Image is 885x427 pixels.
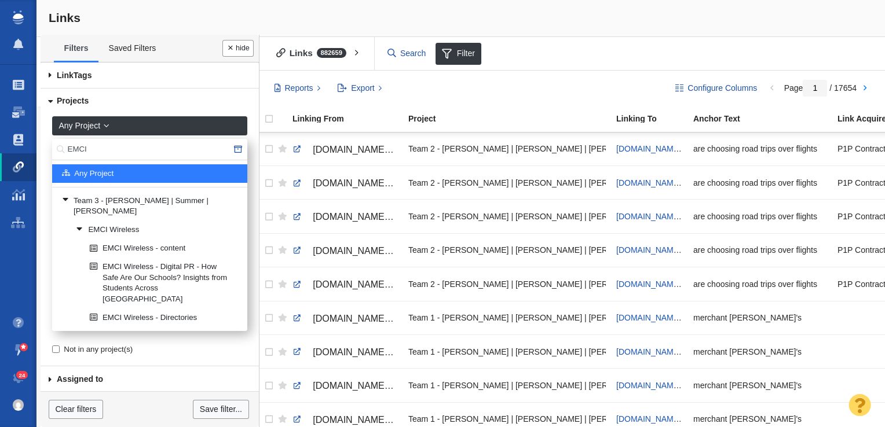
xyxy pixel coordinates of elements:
div: Team 1 - [PERSON_NAME] | [PERSON_NAME] | [PERSON_NAME]\Merchant Maverick\Merchant Maverick - Digi... [408,305,606,330]
span: [DOMAIN_NAME][URL][US_STATE] [313,415,462,425]
div: Team 2 - [PERSON_NAME] | [PERSON_NAME] | [PERSON_NAME]\Retrospec\Retrospec - Digital PR - [DATE] ... [408,170,606,195]
div: Team 1 - [PERSON_NAME] | [PERSON_NAME] | [PERSON_NAME]\Merchant Maverick\Merchant Maverick - Digi... [408,373,606,397]
button: Reports [268,79,327,98]
div: are choosing road trips over flights [693,170,827,195]
span: Links [49,11,81,24]
div: Anchor Text [693,115,836,123]
a: EMCI Wireless - Digital PR - How Safe Are Our Schools? Insights from Students Across [GEOGRAPHIC_... [87,258,240,308]
a: [DOMAIN_NAME][URL][DATE] [292,275,398,295]
input: Not in any project(s) [52,345,60,353]
div: merchant [PERSON_NAME]'s [693,373,827,397]
a: [DOMAIN_NAME][URL][DATE] [616,178,727,187]
img: 0a657928374d280f0cbdf2a1688580e1 [13,399,24,411]
a: Save filter... [193,400,248,419]
div: are choosing road trips over flights [693,204,827,229]
span: Any Project [74,168,114,179]
div: merchant [PERSON_NAME]'s [693,305,827,330]
a: [DOMAIN_NAME][URL] [616,347,702,356]
a: Clear filters [49,400,103,419]
span: Export [351,82,374,94]
div: Team 2 - [PERSON_NAME] | [PERSON_NAME] | [PERSON_NAME]\Retrospec\Retrospec - Digital PR - [DATE] ... [408,137,606,161]
span: [DOMAIN_NAME][URL][US_STATE] [313,314,462,323]
div: Team 2 - [PERSON_NAME] | [PERSON_NAME] | [PERSON_NAME]\Retrospec\Retrospec - Digital PR - [DATE] ... [408,271,606,296]
div: are choosing road trips over flights [693,271,827,296]
span: [DOMAIN_NAME][URL][US_STATE] [313,347,462,357]
a: Linking From [292,115,407,124]
button: Configure Columns [669,79,764,98]
a: [DOMAIN_NAME][URL] [616,313,702,322]
button: Export [331,79,389,98]
a: EMCI Wireless - content [87,240,240,257]
span: Configure Columns [687,82,757,94]
span: [DOMAIN_NAME][URL][DATE] [313,212,440,222]
a: Linking To [616,115,692,124]
a: EMCI Wireless [73,222,241,239]
img: buzzstream_logo_iconsimple.png [13,10,23,24]
a: Any Project [54,165,233,182]
span: [DOMAIN_NAME][URL][DATE] [313,246,440,256]
span: [DOMAIN_NAME][URL][DATE] [313,279,440,289]
span: [DOMAIN_NAME][URL][DATE] [313,178,440,188]
span: Page / 17654 [784,83,857,93]
a: EMCI Wireless - Directories [87,309,240,326]
a: Anchor Text [693,115,836,124]
a: [DOMAIN_NAME][URL][DATE] [292,174,398,193]
a: [DOMAIN_NAME][URL][US_STATE] [292,343,398,362]
a: [DOMAIN_NAME][URL][DATE] [292,140,398,160]
a: [DOMAIN_NAME][URL][DATE] [616,279,727,289]
span: Any Project [58,120,100,132]
span: Not in any project(s) [64,344,133,355]
a: Filters [54,36,98,61]
div: merchant [PERSON_NAME]'s [693,339,827,364]
span: [DOMAIN_NAME][URL][DATE] [313,145,440,154]
div: Linking From [292,115,407,123]
input: Search [383,43,431,64]
span: 24 [16,371,28,380]
input: Search... [52,139,247,160]
a: Assigned to [41,366,259,392]
span: [DOMAIN_NAME][URL][US_STATE] [313,381,462,391]
a: [DOMAIN_NAME][URL][DATE] [292,241,398,261]
div: Project [408,115,615,123]
div: Team 2 - [PERSON_NAME] | [PERSON_NAME] | [PERSON_NAME]\Retrospec\Retrospec - Digital PR - [DATE] ... [408,238,606,263]
a: [DOMAIN_NAME][URL][DATE] [292,207,398,227]
a: Team 3 - [PERSON_NAME] | Summer | [PERSON_NAME] [58,192,240,220]
a: [DOMAIN_NAME][URL] [616,414,702,424]
span: Reports [285,82,313,94]
a: Tags [41,62,259,89]
a: [DOMAIN_NAME][URL] [616,381,702,390]
a: [DOMAIN_NAME][URL][US_STATE] [292,309,398,329]
div: Team 2 - [PERSON_NAME] | [PERSON_NAME] | [PERSON_NAME]\Retrospec\Retrospec - Digital PR - [DATE] ... [408,204,606,229]
a: EMCI Wireless - Resource [87,327,240,345]
div: are choosing road trips over flights [693,137,827,161]
div: Team 1 - [PERSON_NAME] | [PERSON_NAME] | [PERSON_NAME]\Merchant Maverick\Merchant Maverick - Digi... [408,339,606,364]
div: Linking To [616,115,692,123]
a: [DOMAIN_NAME][URL][DATE] [616,144,727,153]
span: Filter [436,43,482,65]
a: [DOMAIN_NAME][URL][DATE] [616,212,727,221]
button: Done [222,40,254,57]
a: Projects [41,89,259,115]
a: [DOMAIN_NAME][URL][US_STATE] [292,376,398,396]
div: are choosing road trips over flights [693,238,827,263]
a: Saved Filters [98,36,166,61]
a: [DOMAIN_NAME][URL][DATE] [616,245,727,255]
span: Link [57,71,74,80]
